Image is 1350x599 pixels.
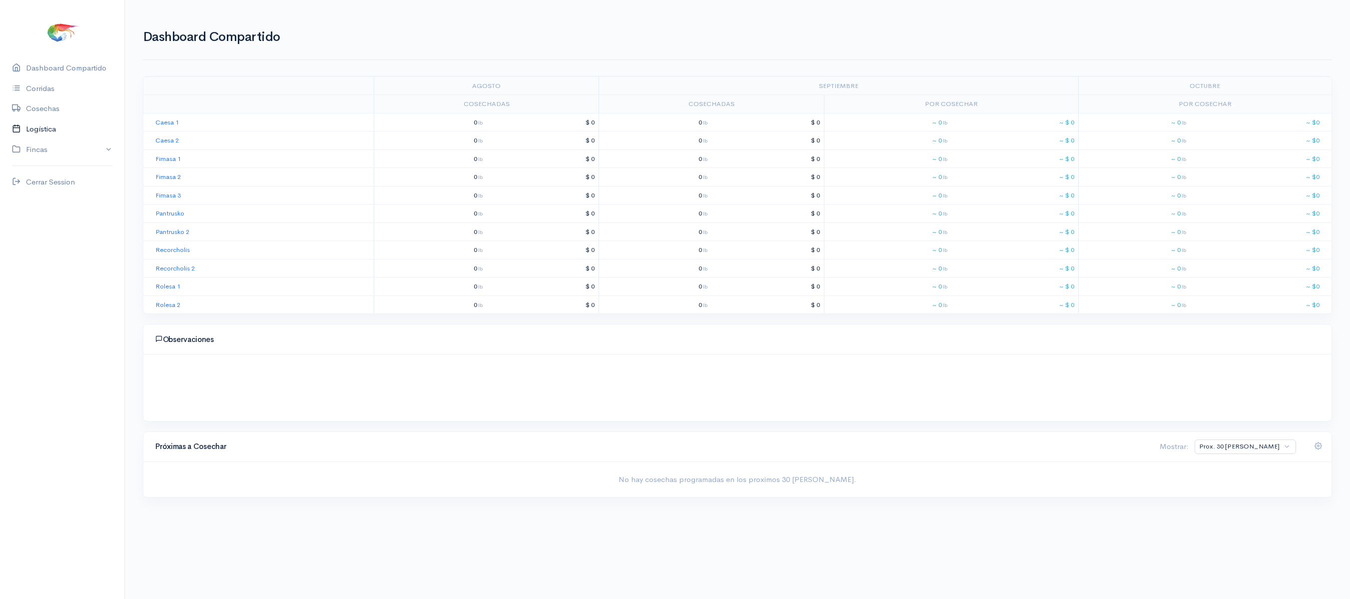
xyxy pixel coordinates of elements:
[1078,76,1332,95] td: octubre
[703,210,707,217] span: lb
[703,119,707,126] span: lb
[599,149,711,168] td: 0
[951,113,1078,131] td: ~ $ 0
[374,259,486,277] td: 0
[155,245,190,254] a: Recorcholis
[1190,277,1332,296] td: ~ $0
[1182,119,1186,126] span: lb
[155,136,179,144] a: Caesa 2
[599,131,711,150] td: 0
[155,300,180,309] a: Rolesa 2
[1190,204,1332,223] td: ~ $0
[374,113,486,131] td: 0
[374,204,486,223] td: 0
[374,186,486,204] td: 0
[1190,222,1332,241] td: ~ $0
[1190,131,1332,150] td: ~ $0
[599,295,711,313] td: 0
[374,295,486,313] td: 0
[1182,192,1186,199] span: lb
[487,277,599,296] td: $ 0
[155,191,181,199] a: Fimasa 3
[599,204,711,223] td: 0
[374,168,486,186] td: 0
[824,241,951,259] td: ~ 0
[155,172,181,181] a: Fimasa 2
[703,301,707,308] span: lb
[599,241,711,259] td: 0
[943,301,947,308] span: lb
[1182,173,1186,180] span: lb
[1182,265,1186,272] span: lb
[824,295,951,313] td: ~ 0
[951,277,1078,296] td: ~ $ 0
[703,265,707,272] span: lb
[711,131,824,150] td: $ 0
[824,259,951,277] td: ~ 0
[478,192,483,199] span: lb
[711,204,824,223] td: $ 0
[1078,131,1190,150] td: ~ 0
[1078,277,1190,296] td: ~ 0
[599,277,711,296] td: 0
[1182,283,1186,290] span: lb
[951,295,1078,313] td: ~ $ 0
[374,95,599,113] td: Cosechadas
[943,283,947,290] span: lb
[599,259,711,277] td: 0
[1182,228,1186,235] span: lb
[1190,149,1332,168] td: ~ $0
[711,277,824,296] td: $ 0
[155,282,180,290] a: Rolesa 1
[478,228,483,235] span: lb
[943,173,947,180] span: lb
[824,149,951,168] td: ~ 0
[478,137,483,144] span: lb
[951,204,1078,223] td: ~ $ 0
[487,204,599,223] td: $ 0
[1190,186,1332,204] td: ~ $0
[374,277,486,296] td: 0
[1078,295,1190,313] td: ~ 0
[487,222,599,241] td: $ 0
[478,210,483,217] span: lb
[824,204,951,223] td: ~ 0
[711,149,824,168] td: $ 0
[1154,441,1189,452] div: Mostrar:
[703,283,707,290] span: lb
[943,246,947,253] span: lb
[951,222,1078,241] td: ~ $ 0
[1182,246,1186,253] span: lb
[703,137,707,144] span: lb
[711,241,824,259] td: $ 0
[599,95,824,113] td: Cosechadas
[599,76,1078,95] td: septiembre
[711,168,824,186] td: $ 0
[943,192,947,199] span: lb
[374,131,486,150] td: 0
[824,95,1079,113] td: Por Cosechar
[1078,95,1332,113] td: Por Cosechar
[478,265,483,272] span: lb
[487,259,599,277] td: $ 0
[703,155,707,162] span: lb
[951,241,1078,259] td: ~ $ 0
[599,222,711,241] td: 0
[1078,168,1190,186] td: ~ 0
[487,149,599,168] td: $ 0
[478,173,483,180] span: lb
[951,131,1078,150] td: ~ $ 0
[703,192,707,199] span: lb
[478,283,483,290] span: lb
[703,246,707,253] span: lb
[824,186,951,204] td: ~ 0
[155,264,195,272] a: Recorcholis 2
[155,118,179,126] a: Caesa 1
[711,222,824,241] td: $ 0
[599,186,711,204] td: 0
[1190,241,1332,259] td: ~ $0
[374,76,599,95] td: agosto
[1078,241,1190,259] td: ~ 0
[1182,155,1186,162] span: lb
[487,295,599,313] td: $ 0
